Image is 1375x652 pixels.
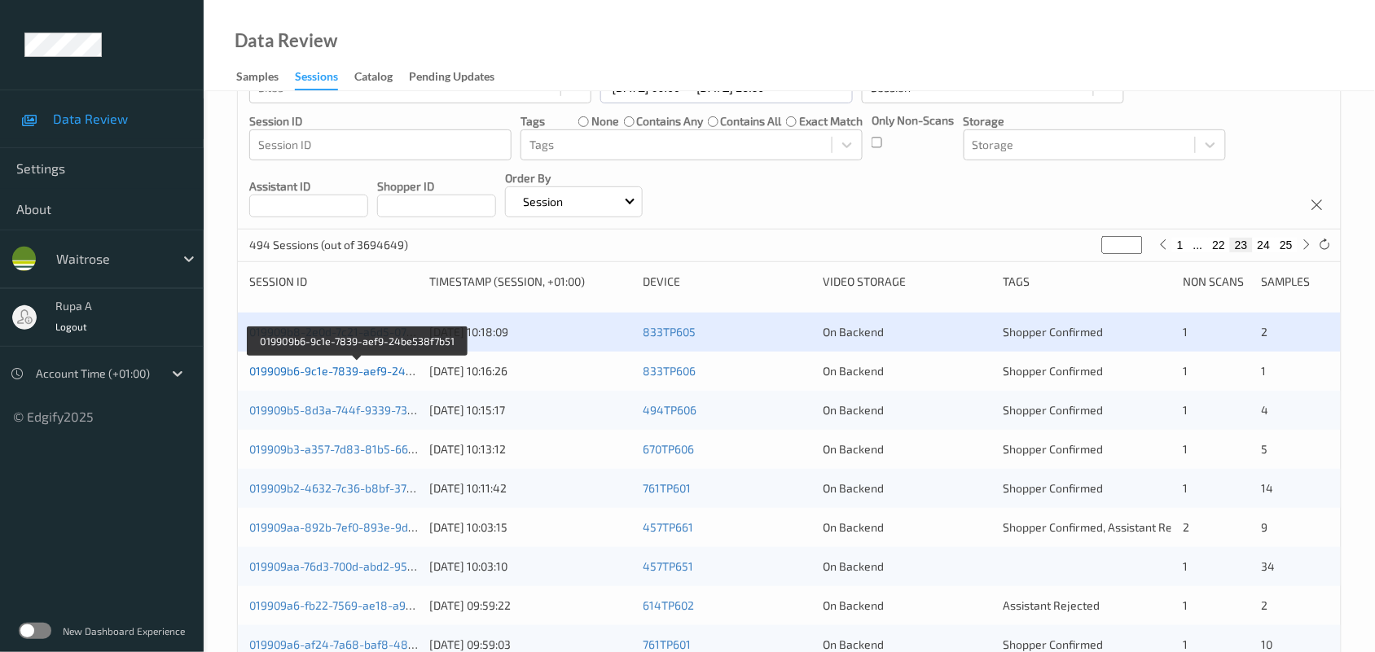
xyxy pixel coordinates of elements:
[1003,364,1103,378] span: Shopper Confirmed
[1003,598,1100,612] span: Assistant Rejected
[643,273,811,290] div: Device
[643,559,693,573] a: 457TP651
[1188,238,1208,252] button: ...
[643,364,696,378] a: 833TP606
[643,442,694,456] a: 670TP606
[1003,442,1103,456] span: Shopper Confirmed
[249,637,468,651] a: 019909a6-af24-7a68-baf8-481c5161369a
[429,273,631,290] div: Timestamp (Session, +01:00)
[1183,598,1188,612] span: 1
[409,66,511,89] a: Pending Updates
[1003,637,1103,651] span: Shopper Confirmed
[1003,273,1171,290] div: Tags
[1183,637,1188,651] span: 1
[1172,238,1188,252] button: 1
[823,402,991,418] div: On Backend
[1262,325,1268,339] span: 2
[1183,273,1250,290] div: Non Scans
[429,597,631,614] div: [DATE] 09:59:22
[823,441,991,457] div: On Backend
[1262,559,1276,573] span: 34
[1262,364,1267,378] span: 1
[377,178,496,195] p: Shopper ID
[823,363,991,379] div: On Backend
[1262,403,1269,417] span: 4
[249,273,418,290] div: Session ID
[1003,325,1103,339] span: Shopper Confirmed
[236,68,279,89] div: Samples
[429,402,631,418] div: [DATE] 10:15:17
[643,520,693,534] a: 457TP661
[643,481,691,495] a: 761TP601
[249,364,467,378] a: 019909b6-9c1e-7839-aef9-24be538f7b51
[1183,403,1188,417] span: 1
[721,113,782,129] label: contains all
[1253,238,1276,252] button: 24
[1183,481,1188,495] span: 1
[249,598,468,612] a: 019909a6-fb22-7569-ae18-a971d5dc047d
[1262,273,1329,290] div: Samples
[1183,559,1188,573] span: 1
[249,178,368,195] p: Assistant ID
[1275,238,1298,252] button: 25
[799,113,863,129] label: exact match
[249,113,512,129] p: Session ID
[235,33,337,49] div: Data Review
[249,520,468,534] a: 019909aa-892b-7ef0-893e-9d4ef0441bcf
[591,113,619,129] label: none
[872,112,954,129] p: Only Non-Scans
[1262,442,1268,456] span: 5
[1003,520,1205,534] span: Shopper Confirmed, Assistant Rejected
[505,170,643,186] p: Order By
[429,480,631,497] div: [DATE] 10:11:42
[643,325,696,339] a: 833TP605
[429,558,631,575] div: [DATE] 10:03:10
[429,441,631,457] div: [DATE] 10:13:12
[1262,598,1268,612] span: 2
[823,558,991,575] div: On Backend
[249,442,472,456] a: 019909b3-a357-7d83-81b5-66ea6b00e46f
[1003,481,1103,495] span: Shopper Confirmed
[823,597,991,614] div: On Backend
[354,66,409,89] a: Catalog
[1262,520,1268,534] span: 9
[517,194,569,210] p: Session
[643,637,691,651] a: 761TP601
[249,481,469,495] a: 019909b2-4632-7c36-b8bf-372467a7b201
[964,113,1226,129] p: Storage
[429,363,631,379] div: [DATE] 10:16:26
[249,403,469,417] a: 019909b5-8d3a-744f-9339-7353116ae565
[429,519,631,536] div: [DATE] 10:03:15
[1208,238,1231,252] button: 22
[409,68,494,89] div: Pending Updates
[823,324,991,340] div: On Backend
[1003,403,1103,417] span: Shopper Confirmed
[521,113,545,129] p: Tags
[1230,238,1253,252] button: 23
[295,68,338,90] div: Sessions
[249,237,408,253] p: 494 Sessions (out of 3694649)
[823,273,991,290] div: Video Storage
[295,66,354,90] a: Sessions
[643,598,694,612] a: 614TP602
[1183,520,1189,534] span: 2
[823,519,991,536] div: On Backend
[823,480,991,497] div: On Backend
[643,403,696,417] a: 494TP606
[1183,364,1188,378] span: 1
[354,68,393,89] div: Catalog
[429,324,631,340] div: [DATE] 10:18:09
[1262,481,1274,495] span: 14
[636,113,703,129] label: contains any
[249,325,469,339] a: 019909b8-2e0d-7c21-a6d5-07be5dad6af6
[1262,637,1273,651] span: 10
[249,559,465,573] a: 019909aa-76d3-700d-abd2-95834f979ffc
[1183,442,1188,456] span: 1
[236,66,295,89] a: Samples
[1183,325,1188,339] span: 1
